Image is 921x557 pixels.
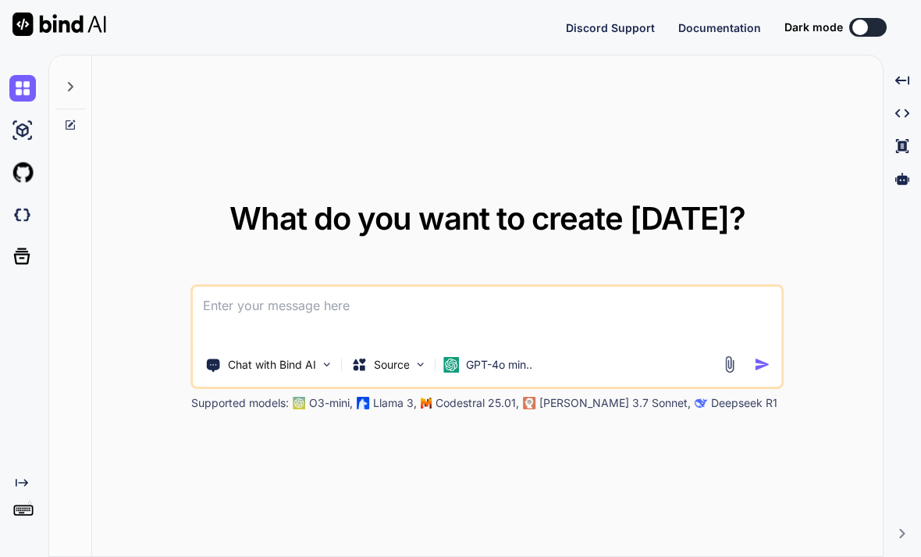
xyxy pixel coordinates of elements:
[566,21,655,34] span: Discord Support
[321,358,334,371] img: Pick Tools
[293,397,306,409] img: GPT-4
[421,398,432,409] img: Mistral-AI
[228,357,316,373] p: Chat with Bind AI
[9,75,36,102] img: chat
[373,395,417,411] p: Llama 3,
[524,397,536,409] img: claude
[720,355,738,373] img: attachment
[9,117,36,144] img: ai-studio
[539,395,691,411] p: [PERSON_NAME] 3.7 Sonnet,
[229,199,745,237] span: What do you want to create [DATE]?
[678,20,761,36] button: Documentation
[191,395,289,411] p: Supported models:
[374,357,410,373] p: Source
[9,202,36,228] img: darkCloudIdeIcon
[9,159,36,186] img: githubLight
[711,395,777,411] p: Deepseek R1
[444,357,460,373] img: GPT-4o mini
[357,397,370,409] img: Llama2
[414,358,428,371] img: Pick Models
[678,21,761,34] span: Documentation
[436,395,519,411] p: Codestral 25.01,
[12,12,106,36] img: Bind AI
[695,397,708,409] img: claude
[566,20,655,36] button: Discord Support
[754,356,770,373] img: icon
[309,395,353,411] p: O3-mini,
[466,357,532,373] p: GPT-4o min..
[784,20,843,35] span: Dark mode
